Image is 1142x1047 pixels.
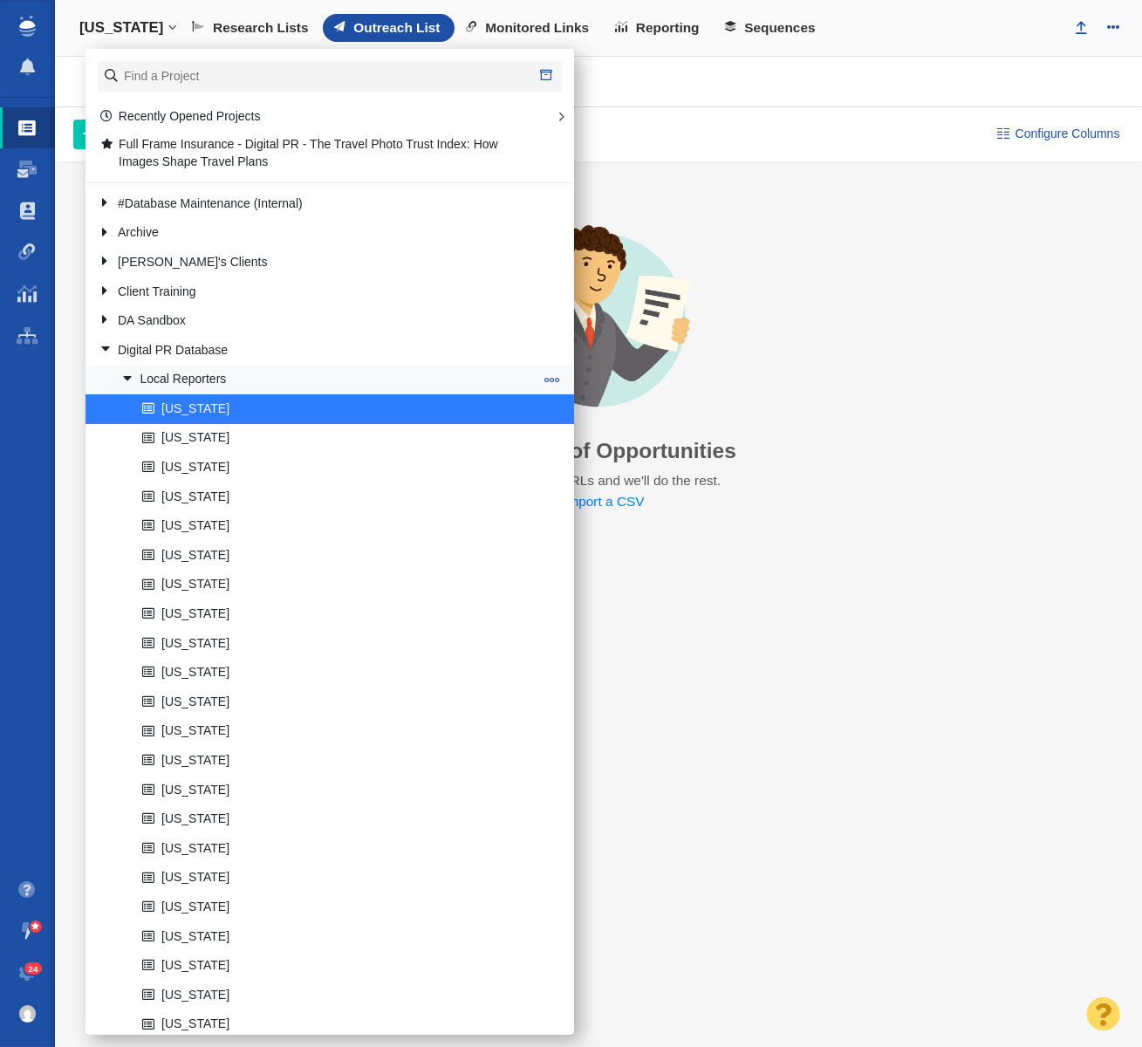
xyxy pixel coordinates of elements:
[100,109,261,123] a: Recently Opened Projects
[455,14,604,42] a: Monitored Links
[353,20,440,36] span: Outreach List
[138,718,538,745] a: [US_STATE]
[604,14,714,42] a: Reporting
[181,14,323,42] a: Research Lists
[475,470,722,513] p: Paste a list of URLs and we'll do the rest. or
[138,425,538,452] a: [US_STATE]
[138,600,538,627] a: [US_STATE]
[138,865,538,892] a: [US_STATE]
[79,19,163,37] h4: [US_STATE]
[138,982,538,1009] a: [US_STATE]
[138,777,538,804] a: [US_STATE]
[138,806,538,833] a: [US_STATE]
[461,438,736,463] h3: Add a List of Opportunities
[138,893,538,920] a: [US_STATE]
[138,483,538,510] a: [US_STATE]
[987,120,1130,149] button: Configure Columns
[744,20,815,36] span: Sequences
[474,210,723,425] img: avatar-import-list.png
[19,16,35,37] img: buzzstream_logo_iconsimple.png
[94,190,538,217] a: #Database Maintenance (Internal)
[138,630,538,657] a: [US_STATE]
[138,688,538,715] a: [US_STATE]
[95,132,538,175] a: Full Frame Insurance - Digital PR - The Travel Photo Trust Index: How Images Shape Travel Plans
[138,571,538,599] a: [US_STATE]
[138,513,538,540] a: [US_STATE]
[485,20,589,36] span: Monitored Links
[636,20,700,36] span: Reporting
[94,278,538,305] a: Client Training
[94,220,538,247] a: Archive
[138,1011,538,1038] a: [US_STATE]
[138,923,538,950] a: [US_STATE]
[138,454,538,481] a: [US_STATE]
[138,835,538,862] a: [US_STATE]
[138,953,538,980] a: [US_STATE]
[94,308,538,335] a: DA Sandbox
[138,660,538,687] a: [US_STATE]
[323,14,455,42] a: Outreach List
[714,14,830,42] a: Sequences
[138,747,538,774] a: [US_STATE]
[73,120,188,149] button: Add People
[564,494,645,509] a: import a CSV
[138,395,538,422] a: [US_STATE]
[138,542,538,569] a: [US_STATE]
[98,61,562,92] input: Find a Project
[94,249,538,276] a: [PERSON_NAME]'s Clients
[94,337,538,364] a: Digital PR Database
[73,61,205,101] div: Websites
[213,20,309,36] span: Research Lists
[1015,125,1120,143] span: Configure Columns
[19,1005,37,1023] img: f969a929550c49b0f71394cf79ab7d2e
[117,366,538,393] a: Local Reporters
[24,962,43,975] span: 24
